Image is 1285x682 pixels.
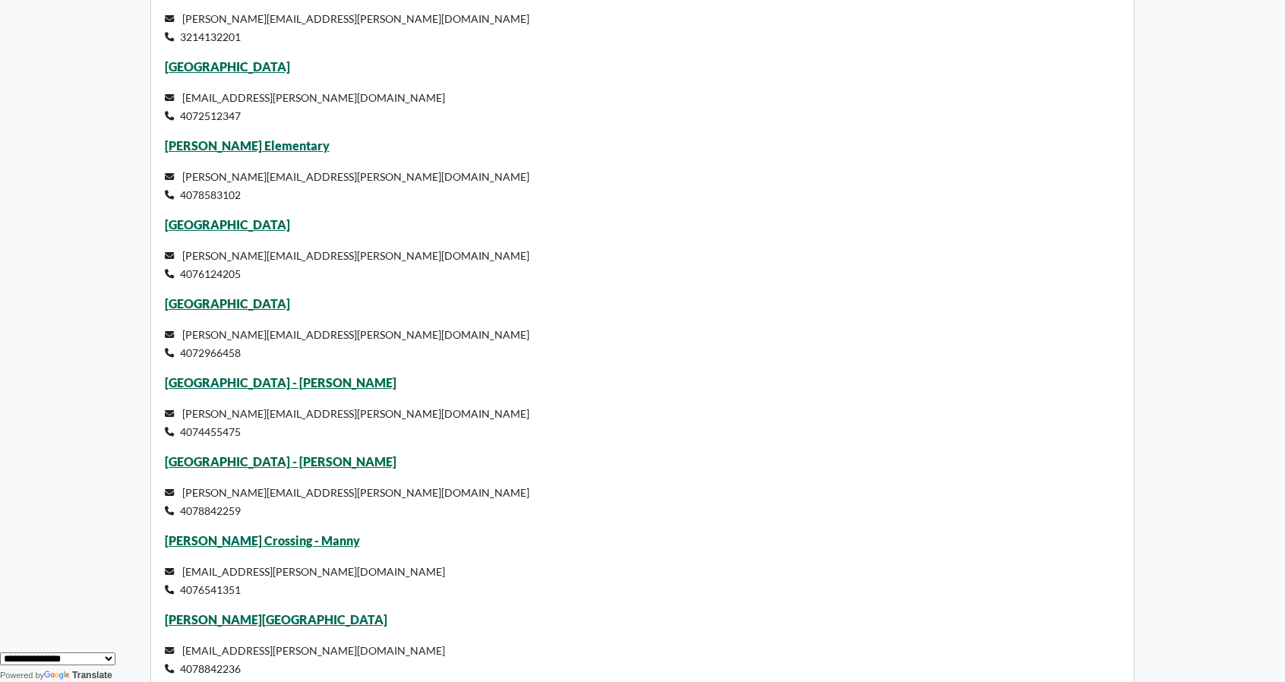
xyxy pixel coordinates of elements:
small: [PERSON_NAME][EMAIL_ADDRESS][PERSON_NAME][DOMAIN_NAME] 4076124205 [165,249,530,280]
a: [GEOGRAPHIC_DATA] [165,59,290,74]
a: [GEOGRAPHIC_DATA] - [PERSON_NAME] [165,454,396,469]
small: [PERSON_NAME][EMAIL_ADDRESS][PERSON_NAME][DOMAIN_NAME] 4072966458 [165,328,530,359]
small: [PERSON_NAME][EMAIL_ADDRESS][PERSON_NAME][DOMAIN_NAME] 4074455475 [165,407,530,438]
a: [GEOGRAPHIC_DATA] [165,217,290,232]
a: [GEOGRAPHIC_DATA] [165,296,290,311]
small: [PERSON_NAME][EMAIL_ADDRESS][PERSON_NAME][DOMAIN_NAME] 4078842259 [165,486,530,517]
small: [PERSON_NAME][EMAIL_ADDRESS][PERSON_NAME][DOMAIN_NAME] 3214132201 [165,12,530,43]
a: [PERSON_NAME] Crossing - Manny [165,533,360,548]
img: Google Translate [44,671,72,681]
small: [EMAIL_ADDRESS][PERSON_NAME][DOMAIN_NAME] 4078842236 [165,644,446,675]
small: [EMAIL_ADDRESS][PERSON_NAME][DOMAIN_NAME] 4076541351 [165,565,446,596]
a: [PERSON_NAME] Elementary [165,138,330,153]
small: [PERSON_NAME][EMAIL_ADDRESS][PERSON_NAME][DOMAIN_NAME] 4078583102 [165,170,530,201]
a: [GEOGRAPHIC_DATA] - [PERSON_NAME] [165,375,396,390]
a: [PERSON_NAME][GEOGRAPHIC_DATA] [165,612,387,627]
small: [EMAIL_ADDRESS][PERSON_NAME][DOMAIN_NAME] 4072512347 [165,91,446,122]
a: Translate [44,670,112,680]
